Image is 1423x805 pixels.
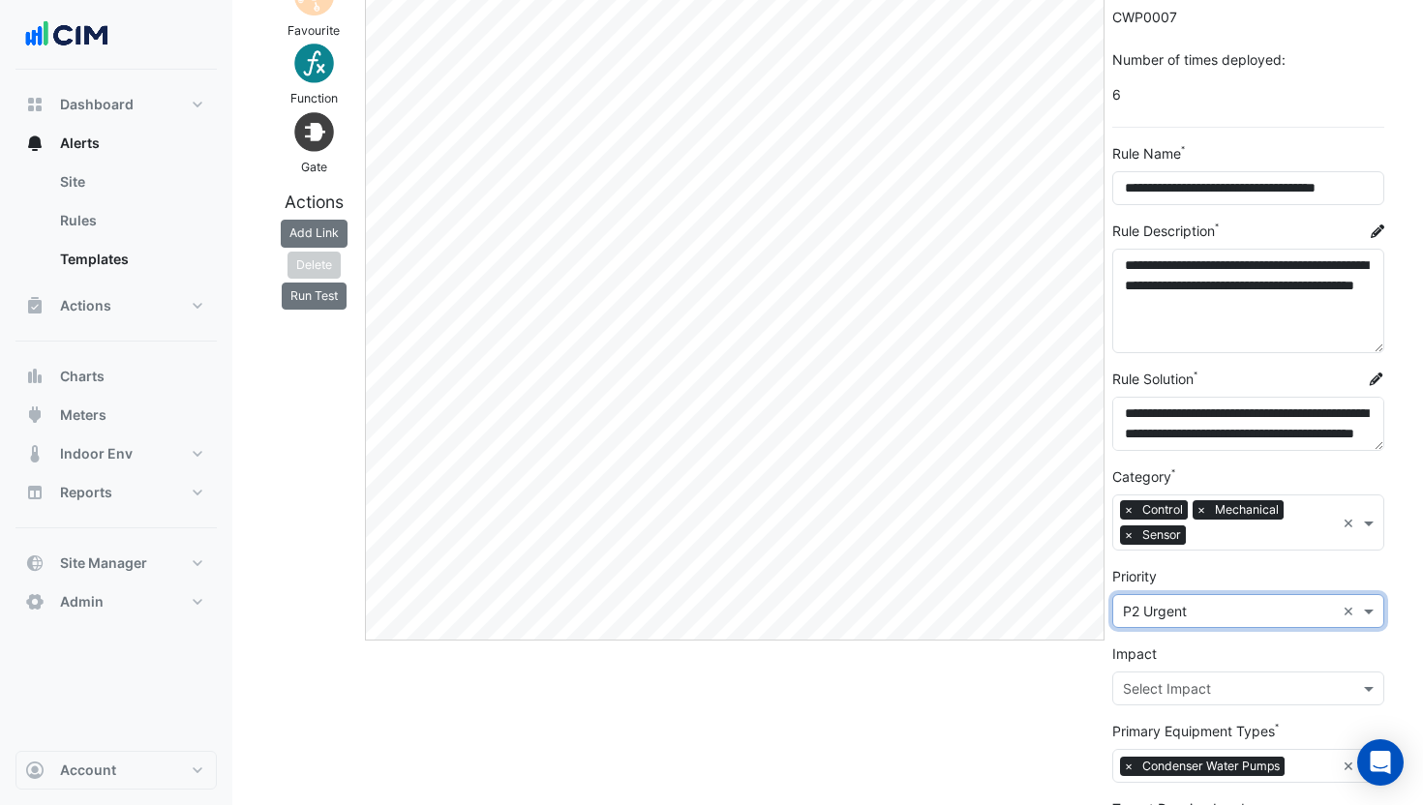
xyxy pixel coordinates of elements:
[1120,500,1137,520] span: ×
[1137,757,1285,776] span: Condenser Water Pumps
[25,405,45,425] app-icon: Meters
[1112,643,1157,664] label: Impact
[15,582,217,621] button: Admin
[60,483,112,502] span: Reports
[25,592,45,611] app-icon: Admin
[15,473,217,512] button: Reports
[60,95,134,114] span: Dashboard
[25,444,45,463] app-icon: Indoor Env
[301,160,327,174] small: Gate
[290,40,338,87] img: Function
[60,405,106,425] span: Meters
[1112,221,1215,241] label: Rule Description
[1112,143,1181,164] label: Rule Name
[60,592,104,611] span: Admin
[1120,757,1137,776] span: ×
[15,544,217,582] button: Site Manager
[23,15,110,54] img: Company Logo
[1112,721,1275,741] label: Primary Equipment Types
[1343,756,1359,776] span: Clear
[25,367,45,386] app-icon: Charts
[15,163,217,286] div: Alerts
[60,367,105,386] span: Charts
[15,124,217,163] button: Alerts
[1112,566,1157,586] label: Priority
[1112,77,1385,111] span: 6
[282,283,347,310] button: Run Test
[45,240,217,279] a: Templates
[281,220,348,247] button: Add Link
[25,95,45,114] app-icon: Dashboard
[1137,525,1186,545] span: Sensor
[25,296,45,315] app-icon: Actions
[288,23,340,38] small: Favourite
[25,134,45,153] app-icon: Alerts
[15,357,217,396] button: Charts
[60,760,116,780] span: Account
[1343,513,1359,533] span: Clear
[60,134,100,153] span: Alerts
[1193,500,1210,520] span: ×
[290,108,338,156] img: Gate
[1210,500,1284,520] span: Mechanical
[15,396,217,434] button: Meters
[25,553,45,573] app-icon: Site Manager
[60,553,147,573] span: Site Manager
[290,91,338,105] small: Function
[60,296,111,315] span: Actions
[271,192,357,212] h5: Actions
[1343,601,1359,621] span: Clear
[1120,525,1137,545] span: ×
[60,444,133,463] span: Indoor Env
[1112,49,1286,70] label: Number of times deployed:
[1112,466,1171,487] label: Category
[15,434,217,473] button: Indoor Env
[45,201,217,240] a: Rules
[25,483,45,502] app-icon: Reports
[15,85,217,124] button: Dashboard
[15,286,217,325] button: Actions
[1137,500,1188,520] span: Control
[15,751,217,790] button: Account
[1112,369,1194,389] label: Rule Solution
[45,163,217,201] a: Site
[1357,739,1404,786] div: Open Intercom Messenger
